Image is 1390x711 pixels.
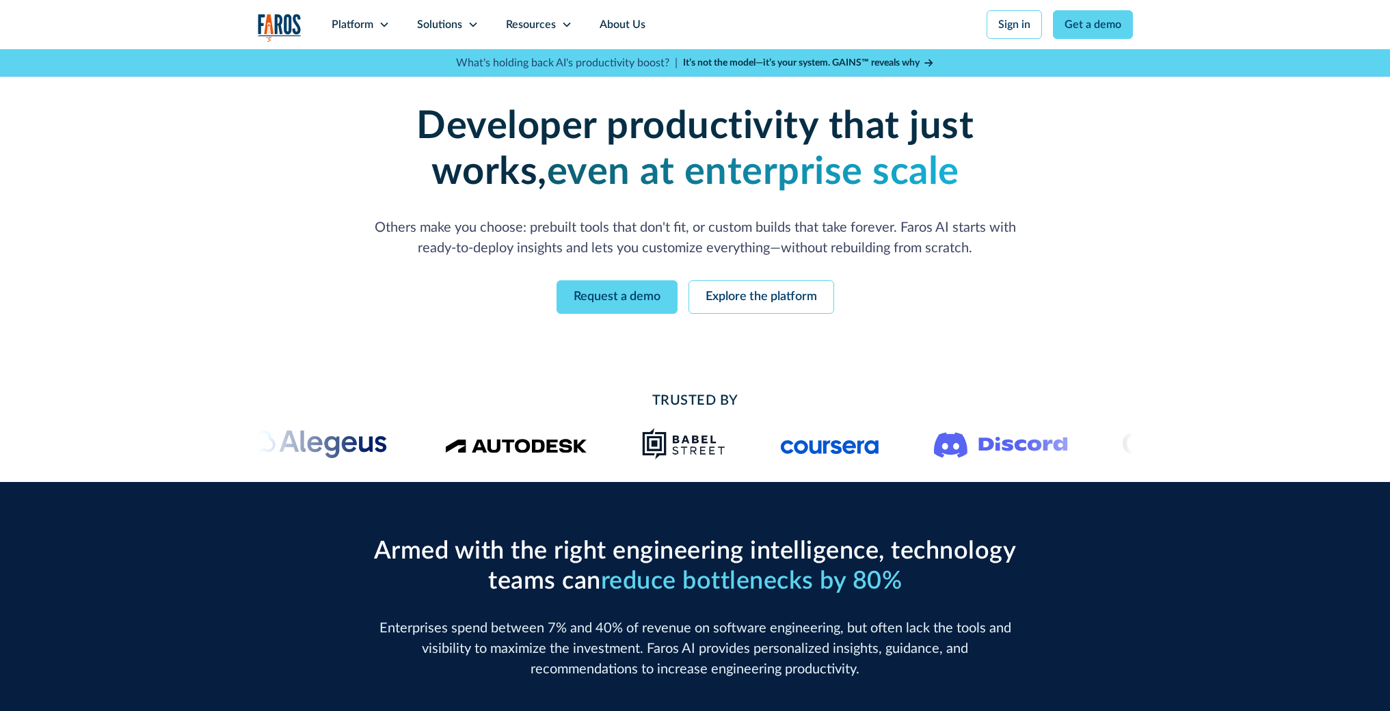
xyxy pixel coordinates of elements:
[332,16,373,33] div: Platform
[367,390,1024,411] h2: Trusted By
[689,280,834,314] a: Explore the platform
[258,14,302,42] img: Logo of the analytics and reporting company Faros.
[367,537,1024,595] h2: Armed with the right engineering intelligence, technology teams can
[642,427,726,460] img: Babel Street logo png
[367,618,1024,680] p: Enterprises spend between 7% and 40% of revenue on software engineering, but often lack the tools...
[367,217,1024,258] p: Others make you choose: prebuilt tools that don't fit, or custom builds that take forever. Faros ...
[445,435,587,453] img: Logo of the design software company Autodesk.
[249,427,390,460] img: Alegeus logo
[506,16,556,33] div: Resources
[417,16,462,33] div: Solutions
[780,433,879,455] img: Logo of the online learning platform Coursera.
[601,569,903,593] span: reduce bottlenecks by 80%
[547,153,959,191] strong: even at enterprise scale
[683,58,920,68] strong: It’s not the model—it’s your system. GAINS™ reveals why
[933,429,1067,458] img: Logo of the communication platform Discord.
[1053,10,1133,39] a: Get a demo
[987,10,1042,39] a: Sign in
[258,14,302,42] a: home
[416,107,974,191] strong: Developer productivity that just works,
[557,280,678,314] a: Request a demo
[683,56,935,70] a: It’s not the model—it’s your system. GAINS™ reveals why
[456,55,678,71] p: What's holding back AI's productivity boost? |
